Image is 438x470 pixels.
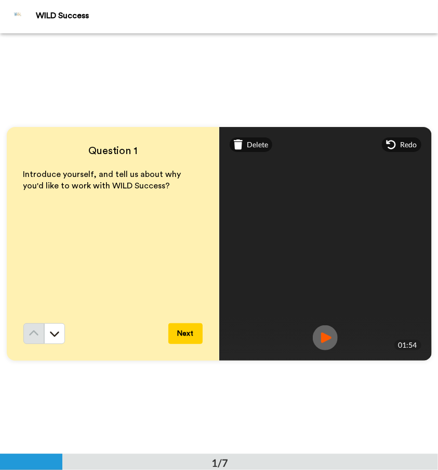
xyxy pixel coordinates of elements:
span: Introduce yourself, and tell us about why you'd like to work with WILD Success? [23,170,183,190]
img: Profile Image [6,4,31,29]
div: Redo [382,137,421,152]
span: Delete [247,139,268,150]
span: Redo [401,139,417,150]
div: 1/7 [195,455,245,470]
div: 01:54 [394,340,421,350]
div: WILD Success [36,11,437,21]
button: Next [168,323,203,344]
img: ic_record_play.svg [313,325,338,350]
h4: Question 1 [23,144,203,158]
div: Delete [230,137,273,152]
